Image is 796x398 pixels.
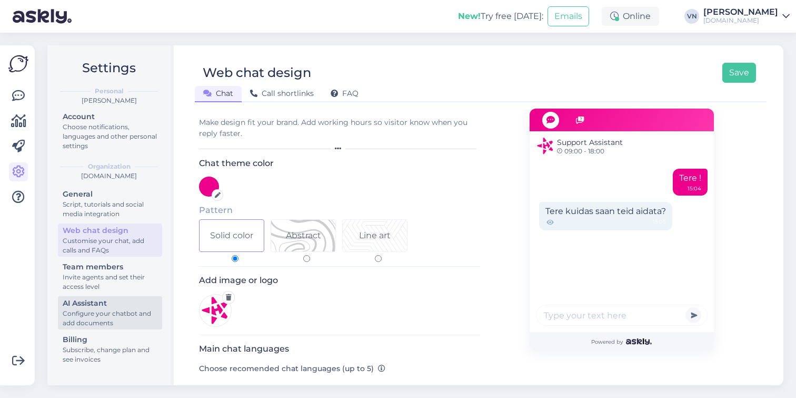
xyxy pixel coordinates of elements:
div: Customise your chat, add calls and FAQs [63,236,157,255]
div: General [63,189,157,200]
span: Powered by [591,338,652,346]
label: Choose recomended chat languages (up to 5) [199,363,385,374]
div: [DOMAIN_NAME] [56,171,162,181]
a: AccountChoose notifications, languages and other personal settings [58,110,162,152]
a: GeneralScript, tutorials and social media integration [58,187,162,220]
div: 15:04 [688,185,701,192]
span: 15:05 [653,218,666,227]
div: Web chat design [63,225,157,236]
span: Call shortlinks [250,89,314,98]
div: VN [684,9,699,24]
h3: Chat theme color [199,158,481,168]
span: Chat [203,89,233,98]
span: FAQ [331,89,359,98]
img: Askly Logo [8,54,28,74]
div: [DOMAIN_NAME] [703,16,778,25]
div: Try free [DATE]: [458,10,543,23]
img: Support [537,138,554,154]
div: Billing [63,334,157,345]
input: Pattern 2Line art [375,255,382,262]
img: Logo preview [199,294,232,327]
a: Team membersInvite agents and set their access level [58,260,162,293]
a: Web chat designCustomise your chat, add calls and FAQs [58,224,162,257]
a: AI AssistantConfigure your chatbot and add documents [58,296,162,329]
h3: Main chat languages [199,344,481,354]
input: Pattern 1Abstract [303,255,310,262]
div: Team members [63,261,157,273]
h2: Settings [56,58,162,78]
span: Support Assistant [557,137,623,148]
input: Solid color [232,255,238,262]
a: [PERSON_NAME][DOMAIN_NAME] [703,8,790,25]
div: Line art [359,229,391,242]
div: Abstract [286,229,321,242]
span: 09:00 - 18:00 [557,148,623,154]
b: Personal [95,86,124,96]
button: Save [722,63,756,83]
input: Type your text here [536,305,708,326]
div: [PERSON_NAME] [703,8,778,16]
button: Emails [548,6,589,26]
h3: Add image or logo [199,275,481,285]
div: Account [63,111,157,122]
div: Configure your chatbot and add documents [63,309,157,328]
div: [PERSON_NAME] [56,96,162,105]
b: New! [458,11,481,21]
div: Make design fit your brand. Add working hours so visitor know when you reply faster. [199,117,481,139]
div: Subscribe, change plan and see invoices [63,345,157,364]
div: Invite agents and set their access level [63,273,157,292]
div: Solid color [210,229,253,242]
div: Tere kuidas saan teid aidata? [539,202,672,230]
div: Tere ! [673,169,708,196]
h5: Pattern [199,205,481,215]
div: Script, tutorials and social media integration [63,200,157,219]
b: Organization [88,162,131,171]
img: Askly [626,338,652,345]
div: AI Assistant [63,298,157,309]
div: Web chat design [203,63,311,83]
div: Choose notifications, languages and other personal settings [63,122,157,151]
a: BillingSubscribe, change plan and see invoices [58,333,162,366]
div: Online [602,7,659,26]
